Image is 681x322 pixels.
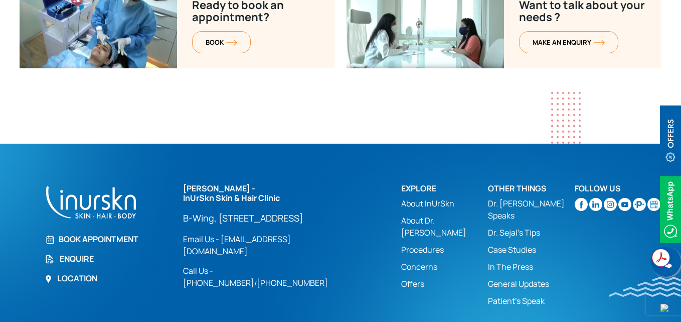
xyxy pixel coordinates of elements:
[401,244,488,256] a: Procedures
[488,184,575,193] h2: Other Things
[647,198,660,211] img: Skin-and-Hair-Clinic
[183,265,254,288] a: Call Us - [PHONE_NUMBER]
[45,233,171,245] a: Book Appointment
[183,184,349,203] h2: [PERSON_NAME] - InUrSkn Skin & Hair Clinic
[192,31,251,53] a: BOOKorange-arrow
[401,278,488,290] a: Offers
[401,184,488,193] h2: Explore
[45,275,52,283] img: Location
[488,295,575,307] a: Patient’s Speak
[45,253,171,265] a: Enquire
[488,244,575,256] a: Case Studies
[551,92,581,144] img: dotes1
[183,233,349,257] a: Email Us - [EMAIL_ADDRESS][DOMAIN_NAME]
[575,184,661,193] h2: Follow Us
[604,198,617,211] img: instagram
[45,235,54,244] img: Book Appointment
[488,227,575,239] a: Dr. Sejal's Tips
[488,278,575,290] a: General Updates
[45,272,171,284] a: Location
[257,277,328,288] a: [PHONE_NUMBER]
[401,197,488,209] a: About InUrSkn
[660,176,681,243] img: Whatsappicon
[45,184,137,221] img: inurskn-footer-logo
[660,105,681,172] img: offerBt
[618,198,631,211] img: youtube
[401,214,488,239] a: About Dr. [PERSON_NAME]
[206,38,237,47] span: BOOK
[594,40,605,46] img: orange-arrow
[575,198,588,211] img: facebook
[183,212,349,224] a: B-Wing, [STREET_ADDRESS]
[401,261,488,273] a: Concerns
[589,198,602,211] img: linkedin
[609,277,681,297] img: bluewave
[488,261,575,273] a: In The Press
[519,31,618,53] a: MAKE AN enquiryorange-arrow
[45,254,55,264] img: Enquire
[633,198,646,211] img: sejal-saheta-dermatologist
[183,184,389,289] div: /
[226,40,237,46] img: orange-arrow
[660,304,668,312] img: up-blue-arrow.svg
[533,38,605,47] span: MAKE AN enquiry
[488,197,575,222] a: Dr. [PERSON_NAME] Speaks
[660,203,681,214] a: Whatsappicon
